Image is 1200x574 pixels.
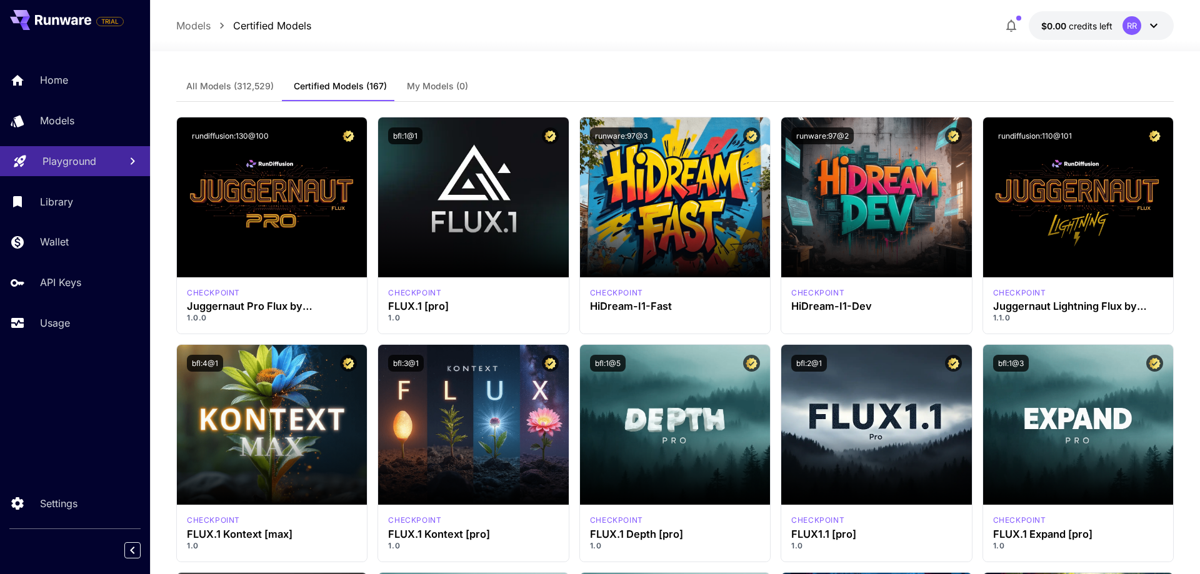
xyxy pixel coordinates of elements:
button: bfl:4@1 [187,355,223,372]
button: Certified Model – Vetted for best performance and includes a commercial license. [743,355,760,372]
button: bfl:1@3 [993,355,1029,372]
p: 1.0 [187,540,357,552]
p: checkpoint [791,515,844,526]
h3: Juggernaut Pro Flux by RunDiffusion [187,300,357,312]
button: Certified Model – Vetted for best performance and includes a commercial license. [542,355,559,372]
h3: Juggernaut Lightning Flux by RunDiffusion [993,300,1163,312]
button: rundiffusion:130@100 [187,127,274,144]
p: Library [40,194,73,209]
button: runware:97@2 [791,127,854,144]
div: fluxpro [590,515,643,526]
p: 1.1.0 [993,312,1163,324]
p: 1.0 [388,312,558,324]
p: 1.0 [388,540,558,552]
p: 1.0.0 [187,312,357,324]
h3: FLUX1.1 [pro] [791,528,961,540]
button: bfl:1@1 [388,127,422,144]
div: HiDream Dev [791,287,844,299]
a: Certified Models [233,18,311,33]
div: FLUX.1 D [993,287,1046,299]
p: checkpoint [590,515,643,526]
button: Certified Model – Vetted for best performance and includes a commercial license. [340,127,357,144]
button: Certified Model – Vetted for best performance and includes a commercial license. [743,127,760,144]
button: runware:97@3 [590,127,652,144]
div: HiDream Fast [590,287,643,299]
div: FLUX.1 Kontext [pro] [388,515,441,526]
h3: FLUX.1 Kontext [pro] [388,528,558,540]
span: credits left [1069,21,1112,31]
button: Certified Model – Vetted for best performance and includes a commercial license. [340,355,357,372]
p: API Keys [40,275,81,290]
p: checkpoint [388,287,441,299]
button: Certified Model – Vetted for best performance and includes a commercial license. [945,127,962,144]
p: checkpoint [388,515,441,526]
p: checkpoint [993,515,1046,526]
p: Playground [42,154,96,169]
a: Models [176,18,211,33]
p: Models [40,113,74,128]
p: checkpoint [993,287,1046,299]
p: Usage [40,315,70,330]
p: Settings [40,496,77,511]
span: TRIAL [97,17,123,26]
p: Home [40,72,68,87]
h3: HiDream-I1-Fast [590,300,760,312]
button: Collapse sidebar [124,542,141,558]
p: checkpoint [590,287,643,299]
button: Certified Model – Vetted for best performance and includes a commercial license. [1146,127,1163,144]
div: fluxpro [388,287,441,299]
nav: breadcrumb [176,18,311,33]
button: $0.00RR [1029,11,1174,40]
h3: FLUX.1 Expand [pro] [993,528,1163,540]
p: 1.0 [590,540,760,552]
h3: FLUX.1 [pro] [388,300,558,312]
p: 1.0 [791,540,961,552]
span: $0.00 [1041,21,1069,31]
div: FLUX.1 D [187,287,240,299]
h3: FLUX.1 Depth [pro] [590,528,760,540]
h3: FLUX.1 Kontext [max] [187,528,357,540]
div: Collapse sidebar [134,539,150,562]
button: bfl:3@1 [388,355,424,372]
button: bfl:2@1 [791,355,827,372]
div: fluxpro [791,515,844,526]
p: checkpoint [187,287,240,299]
button: Certified Model – Vetted for best performance and includes a commercial license. [945,355,962,372]
div: RR [1122,16,1141,35]
div: FLUX.1 Kontext [max] [187,515,240,526]
h3: HiDream-I1-Dev [791,300,961,312]
p: checkpoint [791,287,844,299]
div: $0.00 [1041,19,1112,32]
p: checkpoint [187,515,240,526]
button: Certified Model – Vetted for best performance and includes a commercial license. [1146,355,1163,372]
span: All Models (312,529) [186,81,274,92]
button: Certified Model – Vetted for best performance and includes a commercial license. [542,127,559,144]
p: Wallet [40,234,69,249]
div: fluxpro [993,515,1046,526]
button: rundiffusion:110@101 [993,127,1077,144]
p: 1.0 [993,540,1163,552]
span: Certified Models (167) [294,81,387,92]
button: bfl:1@5 [590,355,626,372]
span: Add your payment card to enable full platform functionality. [96,14,124,29]
span: My Models (0) [407,81,468,92]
